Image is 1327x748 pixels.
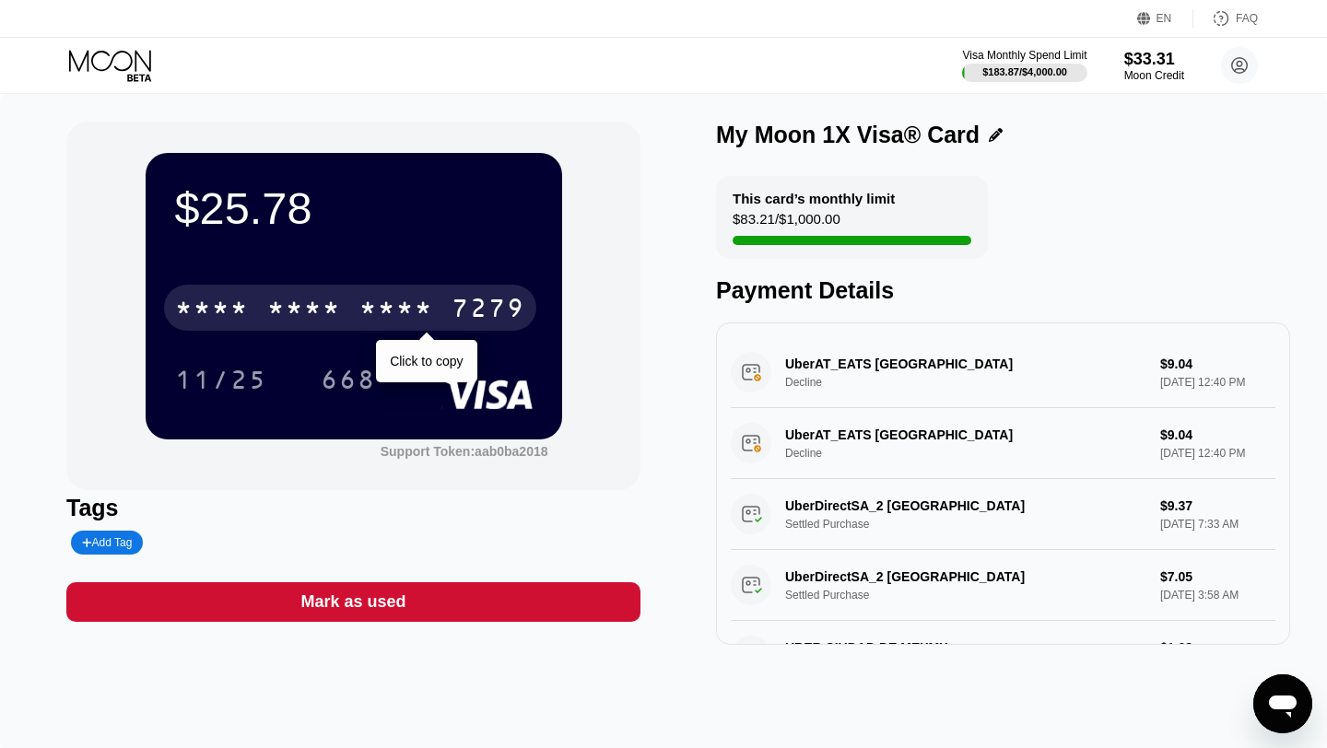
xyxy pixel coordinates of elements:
div: My Moon 1X Visa® Card [716,122,980,148]
div: $83.21 / $1,000.00 [733,211,840,236]
div: EN [1157,12,1172,25]
div: Visa Monthly Spend Limit$183.87/$4,000.00 [962,49,1086,82]
div: Add Tag [82,536,132,549]
div: Visa Monthly Spend Limit [962,49,1086,62]
div: 11/25 [175,368,267,397]
div: This card’s monthly limit [733,191,895,206]
div: Mark as used [66,582,640,622]
div: Tags [66,495,640,521]
div: FAQ [1236,12,1258,25]
div: 668 [307,356,390,403]
div: Payment Details [716,277,1290,304]
div: $33.31 [1124,50,1184,69]
div: Support Token:aab0ba2018 [381,444,548,459]
div: Support Token: aab0ba2018 [381,444,548,459]
div: FAQ [1193,9,1258,28]
div: Mark as used [300,591,405,613]
div: Click to copy [390,354,463,368]
div: $25.78 [175,182,533,234]
div: $33.31Moon Credit [1124,50,1184,82]
div: $183.87 / $4,000.00 [982,66,1067,77]
div: 7279 [452,296,525,325]
div: Moon Credit [1124,69,1184,82]
div: 11/25 [161,356,281,403]
div: Add Tag [71,531,143,555]
div: 668 [321,368,376,397]
div: EN [1137,9,1193,28]
iframe: Button to launch messaging window [1253,674,1312,733]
